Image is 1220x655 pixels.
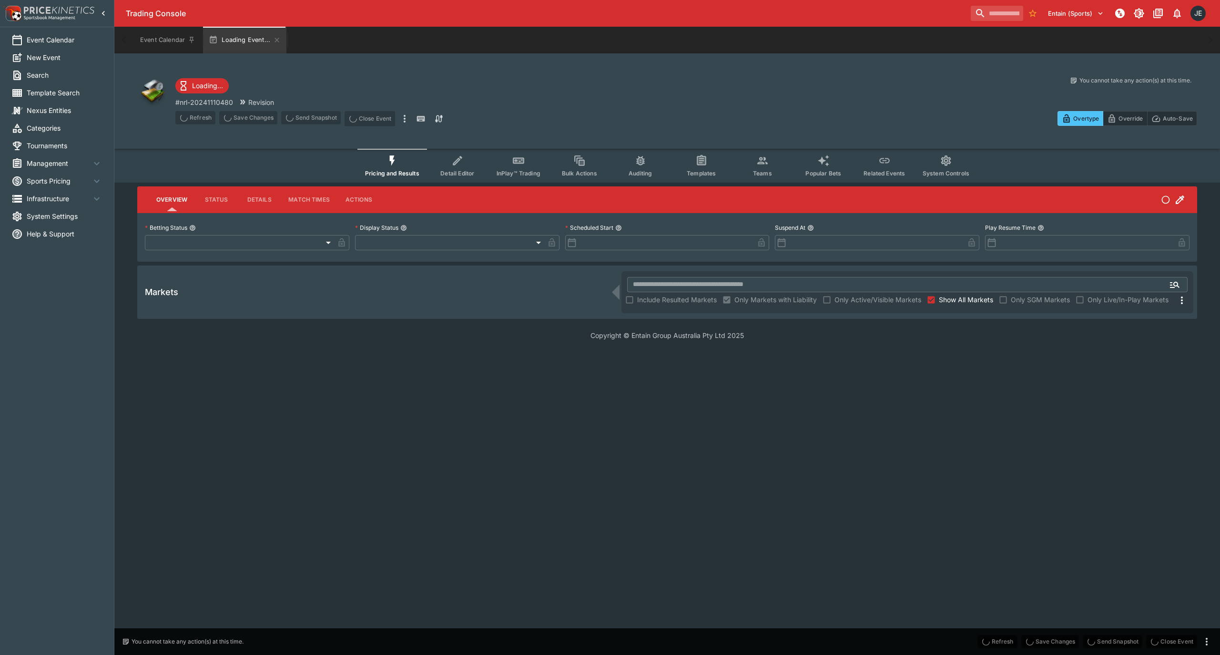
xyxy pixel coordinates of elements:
[189,225,196,231] button: Betting Status
[1073,113,1099,123] p: Overtype
[637,295,717,305] span: Include Resulted Markets
[238,188,281,211] button: Details
[27,105,102,115] span: Nexus Entities
[615,225,622,231] button: Scheduled Start
[1176,295,1188,306] svg: More
[1149,5,1167,22] button: Documentation
[923,170,969,177] span: System Controls
[1118,113,1143,123] p: Override
[400,225,407,231] button: Display Status
[399,111,410,126] button: more
[337,188,380,211] button: Actions
[775,224,805,232] p: Suspend At
[629,170,652,177] span: Auditing
[562,170,597,177] span: Bulk Actions
[807,225,814,231] button: Suspend At
[1057,111,1197,126] div: Start From
[985,224,1036,232] p: Play Resume Time
[1147,111,1197,126] button: Auto-Save
[565,224,613,232] p: Scheduled Start
[365,170,419,177] span: Pricing and Results
[195,188,238,211] button: Status
[281,188,337,211] button: Match Times
[864,170,905,177] span: Related Events
[834,295,921,305] span: Only Active/Visible Markets
[1188,3,1209,24] button: James Edlin
[1130,5,1148,22] button: Toggle light/dark mode
[134,27,201,53] button: Event Calendar
[734,295,817,305] span: Only Markets with Liability
[1057,111,1103,126] button: Overtype
[175,97,233,107] p: Copy To Clipboard
[1201,636,1212,647] button: more
[27,141,102,151] span: Tournaments
[27,211,102,221] span: System Settings
[203,27,286,53] button: Loading Event...
[145,224,187,232] p: Betting Status
[1163,113,1193,123] p: Auto-Save
[126,9,967,19] div: Trading Console
[1079,76,1191,85] p: You cannot take any action(s) at this time.
[132,637,244,646] p: You cannot take any action(s) at this time.
[1042,6,1109,21] button: Select Tenant
[149,188,195,211] button: Overview
[1088,295,1169,305] span: Only Live/In-Play Markets
[753,170,772,177] span: Teams
[248,97,274,107] p: Revision
[137,76,168,107] img: other.png
[27,176,91,186] span: Sports Pricing
[27,70,102,80] span: Search
[27,52,102,62] span: New Event
[971,6,1023,21] input: search
[355,224,398,232] p: Display Status
[27,229,102,239] span: Help & Support
[687,170,716,177] span: Templates
[1011,295,1070,305] span: Only SGM Markets
[27,194,91,204] span: Infrastructure
[939,295,993,305] span: Show All Markets
[114,330,1220,340] p: Copyright © Entain Group Australia Pty Ltd 2025
[27,88,102,98] span: Template Search
[440,170,474,177] span: Detail Editor
[805,170,841,177] span: Popular Bets
[1111,5,1128,22] button: NOT Connected to PK
[145,287,178,297] h5: Markets
[1190,6,1206,21] div: James Edlin
[27,158,91,168] span: Management
[1103,111,1147,126] button: Override
[27,123,102,133] span: Categories
[192,81,223,91] p: Loading...
[497,170,540,177] span: InPlay™ Trading
[1169,5,1186,22] button: Notifications
[357,149,977,183] div: Event type filters
[1166,276,1183,293] button: Open
[1025,6,1040,21] button: No Bookmarks
[3,4,22,23] img: PriceKinetics Logo
[1037,225,1044,231] button: Play Resume Time
[27,35,102,45] span: Event Calendar
[24,16,75,20] img: Sportsbook Management
[24,7,94,14] img: PriceKinetics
